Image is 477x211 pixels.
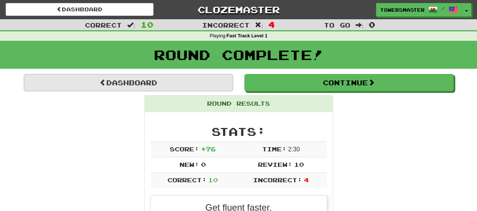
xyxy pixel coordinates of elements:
[85,21,122,29] span: Correct
[244,74,454,91] button: Continue
[179,161,199,168] span: New:
[294,161,304,168] span: 10
[227,33,268,39] strong: Fast Track Level 1
[258,161,292,168] span: Review:
[201,145,215,152] span: + 76
[324,21,350,29] span: To go
[145,95,333,112] div: Round Results
[127,22,135,28] span: :
[201,161,206,168] span: 0
[288,146,300,152] span: 2 : 30
[167,176,206,183] span: Correct:
[441,6,445,11] span: /
[208,176,218,183] span: 10
[369,20,375,29] span: 0
[376,3,462,17] a: towersmaster /
[202,21,250,29] span: Incorrect
[304,176,308,183] span: 4
[24,74,233,91] a: Dashboard
[262,145,286,152] span: Time:
[141,20,153,29] span: 10
[253,176,302,183] span: Incorrect:
[3,47,474,62] h1: Round Complete!
[150,125,327,138] h2: Stats:
[255,22,263,28] span: :
[355,22,364,28] span: :
[165,3,313,16] a: Clozemaster
[6,3,153,16] a: Dashboard
[170,145,199,152] span: Score:
[268,20,275,29] span: 4
[380,6,425,13] span: towersmaster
